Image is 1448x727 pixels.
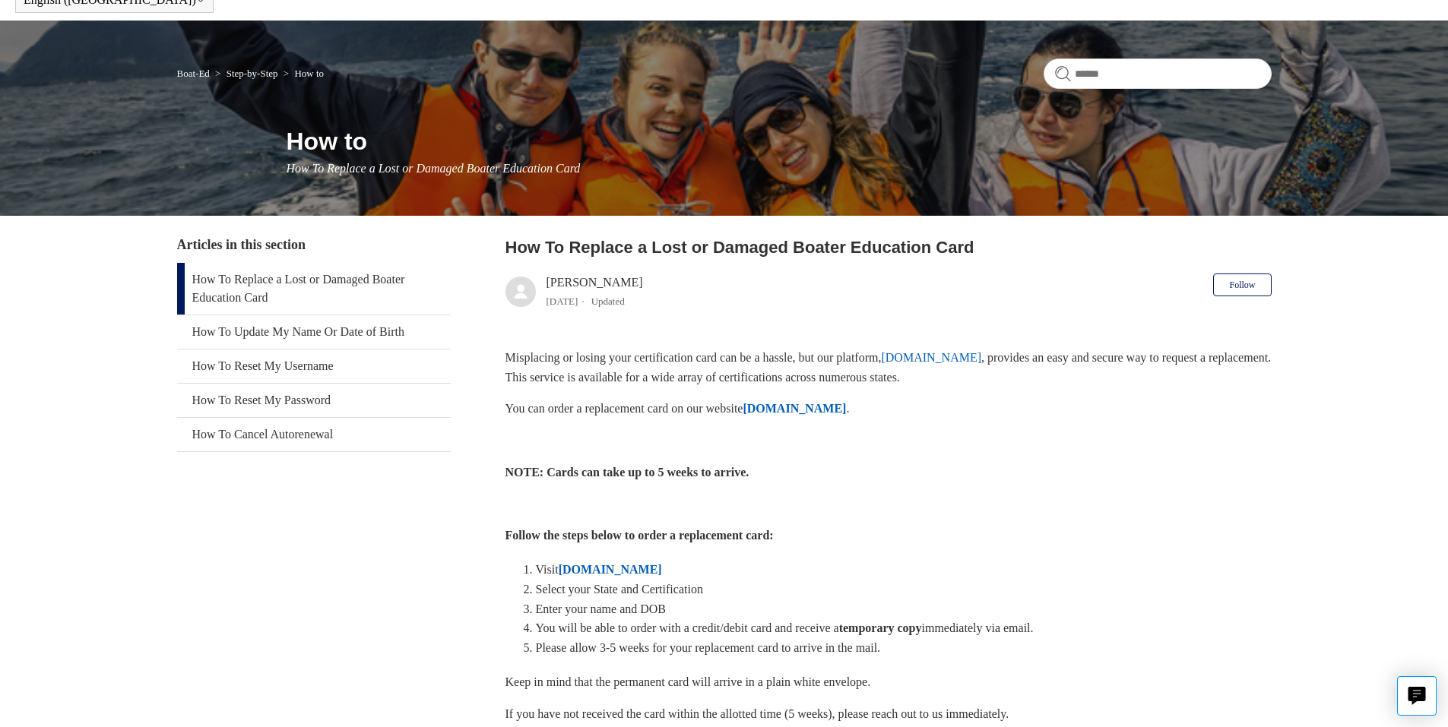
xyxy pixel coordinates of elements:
button: Follow Article [1213,273,1271,296]
a: How To Reset My Password [177,384,451,417]
span: Visit [536,563,559,576]
a: How To Cancel Autorenewal [177,418,451,451]
a: How To Replace a Lost or Damaged Boater Education Card [177,263,451,315]
a: How To Update My Name Or Date of Birth [177,315,451,349]
li: How to [280,68,324,79]
a: Boat-Ed [177,68,210,79]
p: Misplacing or losing your certification card can be a hassle, but our platform, , provides an eas... [505,348,1272,387]
a: [DOMAIN_NAME] [743,402,846,415]
span: . [846,402,849,415]
li: Step-by-Step [212,68,280,79]
input: Search [1044,58,1272,89]
a: [DOMAIN_NAME] [881,351,981,364]
a: [DOMAIN_NAME] [559,563,662,576]
span: Select your State and Certification [536,583,703,596]
span: Enter your name and DOB [536,602,667,615]
div: [PERSON_NAME] [547,273,643,310]
span: Keep in mind that the permanent card will arrive in a plain white envelope. [505,675,871,688]
span: You can order a replacement card on our website [505,402,743,415]
a: How to [294,68,324,79]
strong: Follow the steps below to order a replacement card: [505,529,774,542]
li: Boat-Ed [177,68,213,79]
button: Live chat [1397,676,1437,716]
strong: temporary copy [839,621,922,634]
a: How To Reset My Username [177,349,451,383]
span: Please allow 3-5 weeks for your replacement card to arrive in the mail. [536,641,881,654]
a: Step-by-Step [227,68,278,79]
h1: How to [287,123,1272,160]
span: You will be able to order with a credit/debit card and receive a immediately via email. [536,621,1034,634]
li: Updated [591,296,625,307]
strong: NOTE: Cards can take up to 5 weeks to arrive. [505,466,749,479]
span: Articles in this section [177,237,306,252]
h2: How To Replace a Lost or Damaged Boater Education Card [505,235,1272,260]
span: How To Replace a Lost or Damaged Boater Education Card [287,162,581,175]
span: If you have not received the card within the allotted time (5 weeks), please reach out to us imme... [505,707,1009,720]
time: 04/08/2025, 12:48 [547,296,578,307]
